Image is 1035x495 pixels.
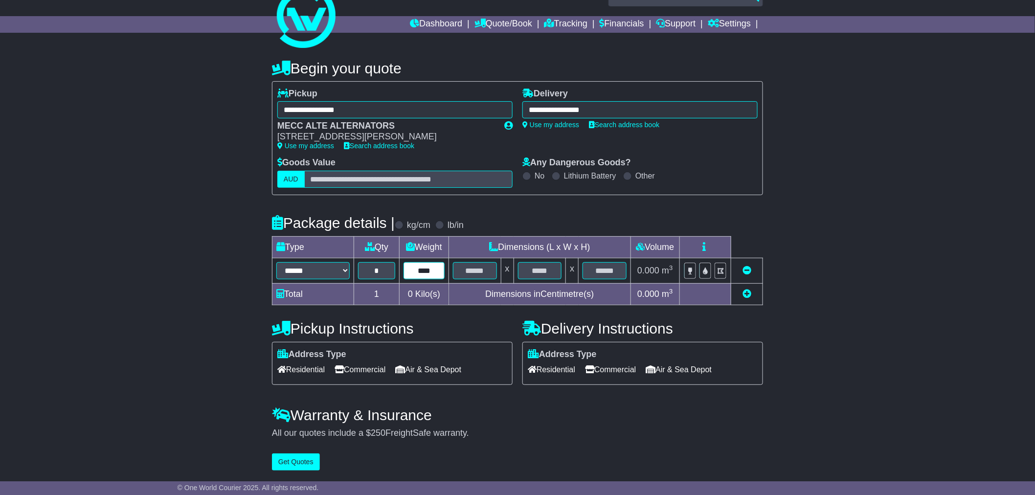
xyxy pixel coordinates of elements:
a: Dashboard [410,16,462,33]
label: AUD [277,171,305,188]
span: 0.000 [637,266,659,275]
div: MECC ALTE ALTERNATORS [277,121,495,132]
td: Qty [354,236,400,258]
td: 1 [354,283,400,305]
a: Tracking [544,16,587,33]
div: [STREET_ADDRESS][PERSON_NAME] [277,132,495,142]
span: Air & Sea Depot [646,362,712,377]
td: Volume [630,236,679,258]
td: Total [272,283,354,305]
label: Goods Value [277,157,336,168]
td: x [566,258,579,283]
a: Add new item [742,289,751,299]
a: Remove this item [742,266,751,275]
td: Dimensions (L x W x H) [449,236,630,258]
label: No [535,171,544,180]
h4: Delivery Instructions [522,320,763,337]
h4: Begin your quote [272,60,763,76]
span: m [662,266,673,275]
a: Quote/Book [474,16,532,33]
h4: Package details | [272,215,395,231]
sup: 3 [669,288,673,295]
label: Any Dangerous Goods? [522,157,631,168]
div: All our quotes include a $ FreightSafe warranty. [272,428,763,439]
span: © One World Courier 2025. All rights reserved. [178,484,319,492]
label: Address Type [277,349,346,360]
label: Other [635,171,655,180]
td: Dimensions in Centimetre(s) [449,283,630,305]
td: Kilo(s) [400,283,449,305]
label: Lithium Battery [564,171,616,180]
span: Residential [528,362,575,377]
label: Address Type [528,349,597,360]
label: lb/in [448,220,464,231]
span: 0.000 [637,289,659,299]
td: Weight [400,236,449,258]
span: m [662,289,673,299]
a: Search address book [589,121,659,129]
td: Type [272,236,354,258]
span: Air & Sea Depot [396,362,462,377]
a: Support [656,16,696,33]
span: Commercial [585,362,636,377]
a: Use my address [277,142,334,150]
span: Residential [277,362,325,377]
h4: Pickup Instructions [272,320,513,337]
button: Get Quotes [272,453,320,471]
span: 0 [408,289,413,299]
label: kg/cm [407,220,430,231]
span: Commercial [335,362,385,377]
label: Pickup [277,89,317,99]
a: Search address book [344,142,414,150]
a: Settings [708,16,751,33]
span: 250 [371,428,385,438]
a: Use my address [522,121,579,129]
sup: 3 [669,264,673,271]
label: Delivery [522,89,568,99]
h4: Warranty & Insurance [272,407,763,423]
td: x [501,258,514,283]
a: Financials [600,16,644,33]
